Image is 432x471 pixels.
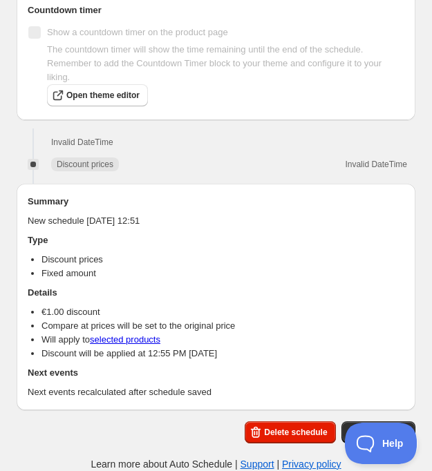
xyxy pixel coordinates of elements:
[47,84,148,106] a: Open theme editor
[28,3,404,17] h2: Countdown timer
[41,319,404,333] li: Compare at prices will be set to the original price
[28,195,404,209] h2: Summary
[341,421,415,443] button: Save schedule
[28,286,404,300] h2: Details
[90,334,160,345] a: selected products
[41,267,404,280] li: Fixed amount
[282,459,341,470] a: Privacy policy
[91,457,341,471] p: Learn more about Auto Schedule | |
[28,366,404,380] h2: Next events
[47,27,228,37] span: Show a countdown timer on the product page
[41,333,404,347] li: Will apply to
[28,385,404,399] p: Next events recalculated after schedule saved
[41,305,404,319] li: € 1.00 discount
[345,423,418,464] iframe: Toggle Customer Support
[28,214,404,228] p: New schedule [DATE] 12:51
[41,347,404,361] li: Discount will be applied at 12:55 PM [DATE]
[264,427,327,438] span: Delete schedule
[241,459,274,470] a: Support
[345,159,407,170] p: Invalid DateTime
[245,421,335,443] button: Delete schedule
[28,233,404,247] h2: Type
[41,253,404,267] li: Discount prices
[51,137,339,148] h2: Invalid DateTime
[66,90,140,101] span: Open theme editor
[47,43,404,84] p: The countdown timer will show the time remaining until the end of the schedule. Remember to add t...
[57,159,113,170] span: Discount prices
